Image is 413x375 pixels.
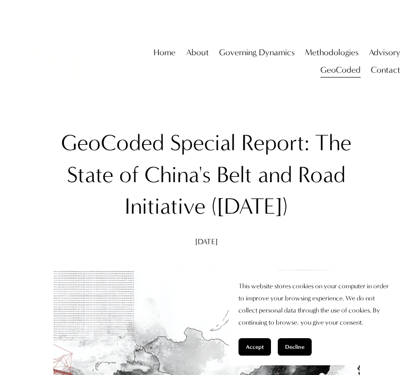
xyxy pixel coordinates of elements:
img: Christopher Sanchez &amp; Co. [13,17,102,106]
a: folder dropdown [219,44,295,62]
a: folder dropdown [305,44,359,62]
section: Cookie banner [229,270,403,366]
span: Contact [371,62,400,78]
span: Advisory [369,45,400,61]
span: Accept [246,344,264,350]
p: This website stores cookies on your computer in order to improve your browsing experience. We do ... [238,280,394,329]
button: Decline [278,338,312,356]
a: folder dropdown [320,62,361,79]
button: Accept [238,338,271,356]
h1: GeoCoded Special Report: The State of China's Belt and Road Initiative ([DATE]) [53,127,360,222]
a: Home [154,44,175,62]
span: Decline [285,344,304,350]
span: GeoCoded [320,62,361,78]
a: folder dropdown [369,44,400,62]
span: Methodologies [305,45,359,61]
span: Governing Dynamics [219,45,295,61]
a: folder dropdown [371,62,400,79]
a: folder dropdown [186,44,209,62]
span: [DATE] [195,237,218,246]
span: About [186,45,209,61]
